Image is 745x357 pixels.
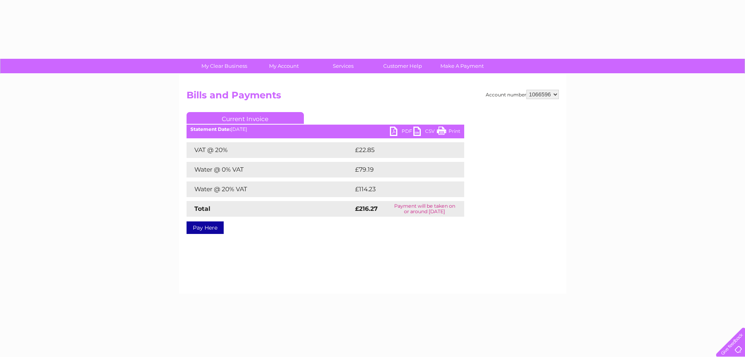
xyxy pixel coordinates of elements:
a: Make A Payment [430,59,494,73]
div: Account number [486,90,559,99]
td: Water @ 20% VAT [187,181,353,197]
td: £22.85 [353,142,448,158]
a: Customer Help [370,59,435,73]
h2: Bills and Payments [187,90,559,105]
td: Payment will be taken on or around [DATE] [385,201,464,217]
a: My Account [251,59,316,73]
div: [DATE] [187,127,464,132]
td: VAT @ 20% [187,142,353,158]
a: CSV [413,127,437,138]
strong: £216.27 [355,205,378,212]
b: Statement Date: [190,126,231,132]
a: Print [437,127,460,138]
td: Water @ 0% VAT [187,162,353,178]
a: Current Invoice [187,112,304,124]
td: £114.23 [353,181,449,197]
a: Pay Here [187,221,224,234]
td: £79.19 [353,162,448,178]
a: Services [311,59,375,73]
a: PDF [390,127,413,138]
a: My Clear Business [192,59,257,73]
strong: Total [194,205,210,212]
